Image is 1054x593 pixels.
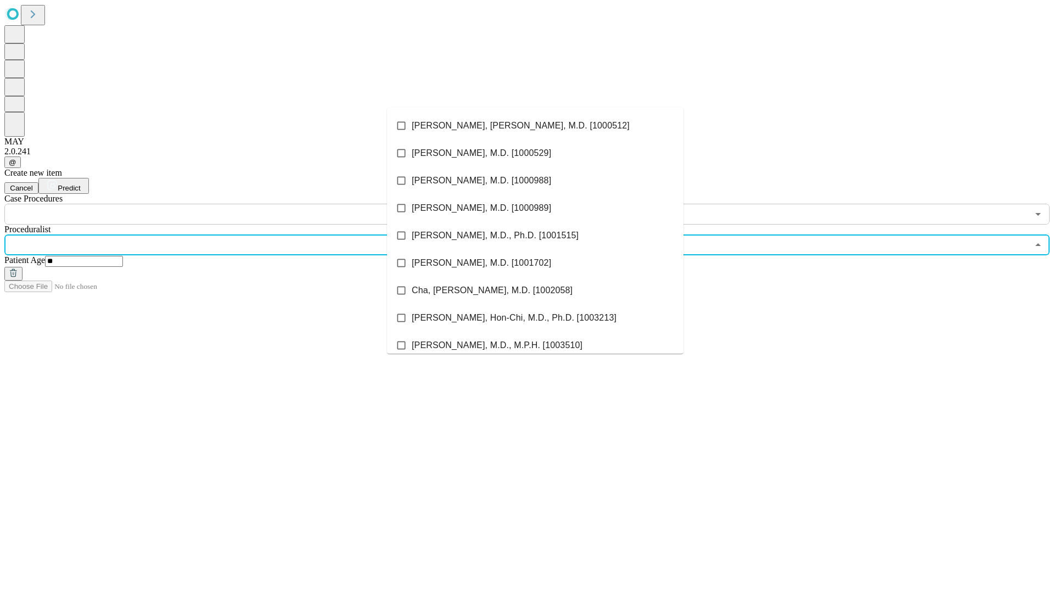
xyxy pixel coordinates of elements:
[4,156,21,168] button: @
[412,339,582,352] span: [PERSON_NAME], M.D., M.P.H. [1003510]
[412,229,579,242] span: [PERSON_NAME], M.D., Ph.D. [1001515]
[4,194,63,203] span: Scheduled Procedure
[412,284,573,297] span: Cha, [PERSON_NAME], M.D. [1002058]
[412,119,630,132] span: [PERSON_NAME], [PERSON_NAME], M.D. [1000512]
[9,158,16,166] span: @
[412,256,551,270] span: [PERSON_NAME], M.D. [1001702]
[1030,237,1046,253] button: Close
[412,147,551,160] span: [PERSON_NAME], M.D. [1000529]
[412,174,551,187] span: [PERSON_NAME], M.D. [1000988]
[4,147,1050,156] div: 2.0.241
[412,202,551,215] span: [PERSON_NAME], M.D. [1000989]
[4,255,45,265] span: Patient Age
[1030,206,1046,222] button: Open
[38,178,89,194] button: Predict
[4,225,51,234] span: Proceduralist
[4,182,38,194] button: Cancel
[10,184,33,192] span: Cancel
[4,168,62,177] span: Create new item
[4,137,1050,147] div: MAY
[412,311,616,325] span: [PERSON_NAME], Hon-Chi, M.D., Ph.D. [1003213]
[58,184,80,192] span: Predict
